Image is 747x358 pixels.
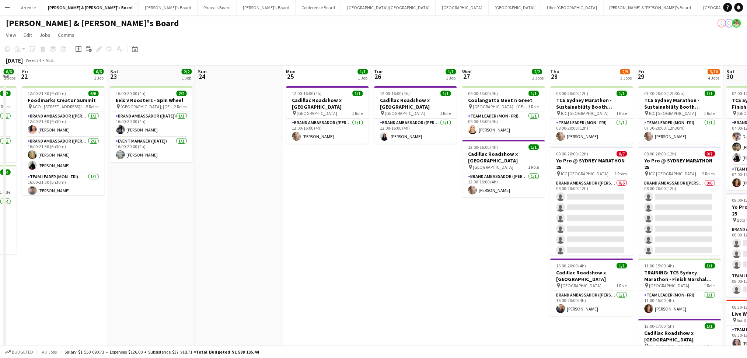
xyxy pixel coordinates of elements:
button: [GEOGRAPHIC_DATA]/[GEOGRAPHIC_DATA] [341,0,436,15]
button: [PERSON_NAME] & [PERSON_NAME]'s Board [604,0,698,15]
span: All jobs [41,349,58,355]
span: Budgeted [12,350,33,355]
button: [GEOGRAPHIC_DATA] [436,0,489,15]
button: [PERSON_NAME]'s Board [139,0,198,15]
button: [PERSON_NAME] & [PERSON_NAME]'s Board [42,0,139,15]
button: Rhaea's Board [198,0,237,15]
button: Budgeted [4,348,34,356]
span: Total Budgeted $1 588 135.44 [196,349,259,355]
app-user-avatar: Arrence Torres [732,19,741,28]
button: [GEOGRAPHIC_DATA] [489,0,541,15]
button: [PERSON_NAME]'s Board [237,0,296,15]
div: Salary $1 550 090.73 + Expenses $126.00 + Subsistence $37 918.71 = [64,349,259,355]
app-user-avatar: James Millard [725,19,734,28]
app-user-avatar: James Millard [718,19,726,28]
button: Uber [GEOGRAPHIC_DATA] [541,0,604,15]
button: Conference Board [296,0,341,15]
button: Arrence [15,0,42,15]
